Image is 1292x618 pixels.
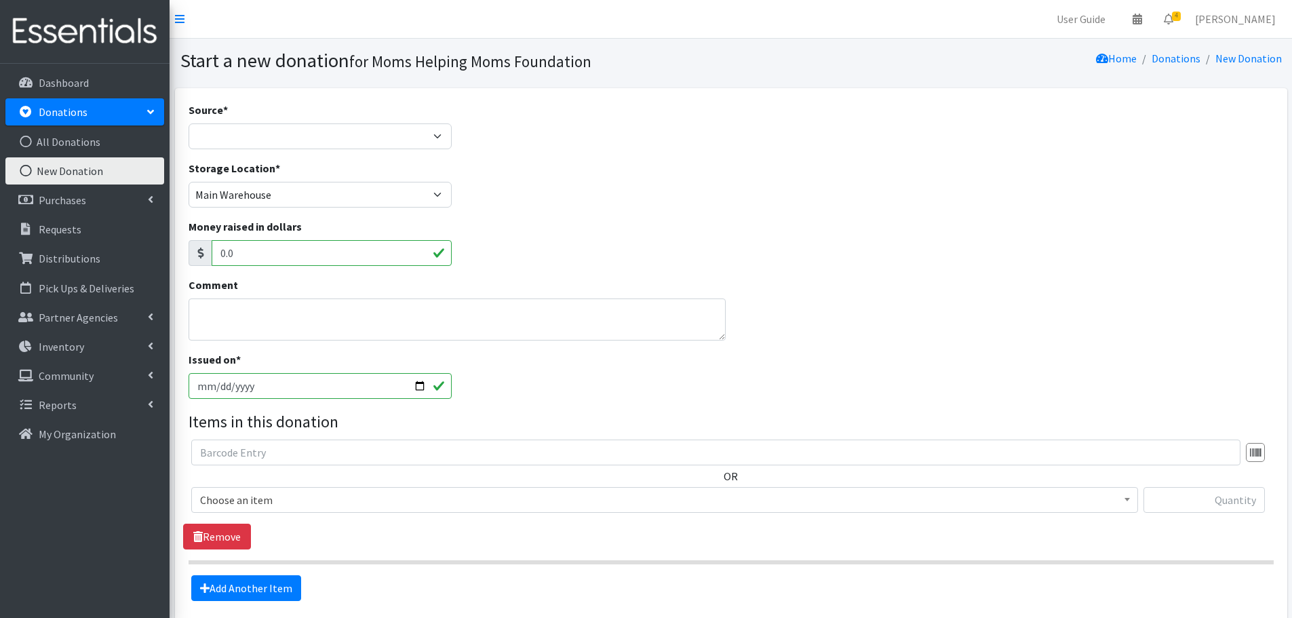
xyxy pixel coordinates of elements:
[39,282,134,295] p: Pick Ups & Deliveries
[5,391,164,419] a: Reports
[724,468,738,484] label: OR
[200,490,1129,509] span: Choose an item
[39,105,87,119] p: Donations
[189,102,228,118] label: Source
[189,218,302,235] label: Money raised in dollars
[39,311,118,324] p: Partner Agencies
[5,9,164,54] img: HumanEssentials
[275,161,280,175] abbr: required
[1153,5,1184,33] a: 4
[39,193,86,207] p: Purchases
[191,440,1240,465] input: Barcode Entry
[191,575,301,601] a: Add Another Item
[39,223,81,236] p: Requests
[1172,12,1181,21] span: 4
[5,304,164,331] a: Partner Agencies
[5,157,164,185] a: New Donation
[5,245,164,272] a: Distributions
[1143,487,1265,513] input: Quantity
[39,340,84,353] p: Inventory
[189,160,280,176] label: Storage Location
[39,369,94,383] p: Community
[1046,5,1116,33] a: User Guide
[5,69,164,96] a: Dashboard
[5,187,164,214] a: Purchases
[5,362,164,389] a: Community
[39,398,77,412] p: Reports
[5,421,164,448] a: My Organization
[191,487,1138,513] span: Choose an item
[236,353,241,366] abbr: required
[223,103,228,117] abbr: required
[189,410,1274,434] legend: Items in this donation
[5,275,164,302] a: Pick Ups & Deliveries
[1152,52,1200,65] a: Donations
[5,128,164,155] a: All Donations
[189,351,241,368] label: Issued on
[1215,52,1282,65] a: New Donation
[5,333,164,360] a: Inventory
[5,216,164,243] a: Requests
[180,49,726,73] h1: Start a new donation
[183,524,251,549] a: Remove
[1184,5,1287,33] a: [PERSON_NAME]
[39,252,100,265] p: Distributions
[39,427,116,441] p: My Organization
[1096,52,1137,65] a: Home
[5,98,164,125] a: Donations
[349,52,591,71] small: for Moms Helping Moms Foundation
[189,277,238,293] label: Comment
[39,76,89,90] p: Dashboard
